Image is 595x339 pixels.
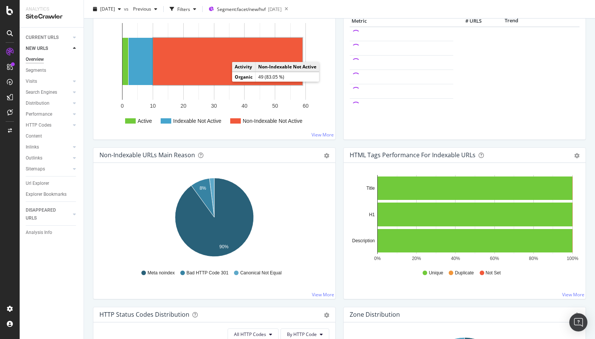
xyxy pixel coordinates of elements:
[26,99,50,107] div: Distribution
[26,229,78,237] a: Analysis Info
[167,3,199,15] button: Filters
[311,132,334,138] a: View More
[412,256,421,261] text: 20%
[124,6,130,12] span: vs
[268,6,282,12] div: [DATE]
[180,103,186,109] text: 20
[232,72,256,82] td: Organic
[26,88,71,96] a: Search Engines
[26,132,42,140] div: Content
[130,6,151,12] span: Previous
[567,256,578,261] text: 100%
[26,206,71,222] a: DISAPPEARED URLS
[256,62,319,72] td: Non-Indexable Not Active
[26,56,44,63] div: Overview
[26,132,78,140] a: Content
[26,88,57,96] div: Search Engines
[350,15,453,27] th: Metric
[529,256,538,261] text: 80%
[26,154,71,162] a: Outlinks
[350,175,580,263] svg: A chart.
[100,6,115,12] span: 2025 Aug. 30th
[240,270,281,276] span: Canonical Not Equal
[234,331,266,337] span: All HTTP Codes
[574,153,580,158] div: gear
[99,311,189,318] div: HTTP Status Codes Distribution
[490,256,499,261] text: 60%
[374,256,381,261] text: 0%
[350,151,476,159] div: HTML Tags Performance for Indexable URLs
[99,151,195,159] div: Non-Indexable URLs Main Reason
[150,103,156,109] text: 10
[99,15,329,133] svg: A chart.
[451,256,460,261] text: 40%
[26,34,59,42] div: CURRENT URLS
[429,270,443,276] span: Unique
[186,270,228,276] span: Bad HTTP Code 301
[562,291,584,298] a: View More
[90,3,124,15] button: [DATE]
[26,77,37,85] div: Visits
[242,103,248,109] text: 40
[217,6,266,12] span: Segment: facet/new/hvf
[232,62,256,72] td: Activity
[287,331,317,337] span: By HTTP Code
[350,311,400,318] div: Zone Distribution
[26,180,49,187] div: Url Explorer
[26,121,71,129] a: HTTP Codes
[26,12,77,21] div: SiteCrawler
[130,3,160,15] button: Previous
[26,6,77,12] div: Analytics
[324,313,329,318] div: gear
[366,186,375,191] text: Title
[26,110,71,118] a: Performance
[26,143,71,151] a: Inlinks
[26,56,78,63] a: Overview
[121,103,124,109] text: 0
[303,103,309,109] text: 60
[26,206,64,222] div: DISAPPEARED URLS
[26,45,71,53] a: NEW URLS
[219,244,228,249] text: 90%
[26,190,67,198] div: Explorer Bookmarks
[99,175,329,263] svg: A chart.
[569,313,587,331] div: Open Intercom Messenger
[26,190,78,198] a: Explorer Bookmarks
[243,118,302,124] text: Non-Indexable Not Active
[26,110,52,118] div: Performance
[453,15,483,27] th: # URLS
[26,165,45,173] div: Sitemaps
[574,313,580,318] div: gear
[206,3,282,15] button: Segment:facet/new/hvf[DATE]
[486,270,501,276] span: Not Set
[200,186,206,191] text: 8%
[352,238,375,243] text: Description
[177,6,190,12] div: Filters
[26,121,51,129] div: HTTP Codes
[26,229,52,237] div: Analysis Info
[138,118,152,124] text: Active
[211,103,217,109] text: 30
[26,67,78,74] a: Segments
[455,270,474,276] span: Duplicate
[26,67,46,74] div: Segments
[272,103,278,109] text: 50
[147,270,175,276] span: Meta noindex
[26,165,71,173] a: Sitemaps
[324,153,329,158] div: gear
[312,291,334,298] a: View More
[369,212,375,217] text: H1
[26,45,48,53] div: NEW URLS
[26,99,71,107] a: Distribution
[26,77,71,85] a: Visits
[26,180,78,187] a: Url Explorer
[26,34,71,42] a: CURRENT URLS
[26,154,42,162] div: Outlinks
[173,118,222,124] text: Indexable Not Active
[26,143,39,151] div: Inlinks
[256,72,319,82] td: 49 (83.05 %)
[483,15,540,27] th: Trend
